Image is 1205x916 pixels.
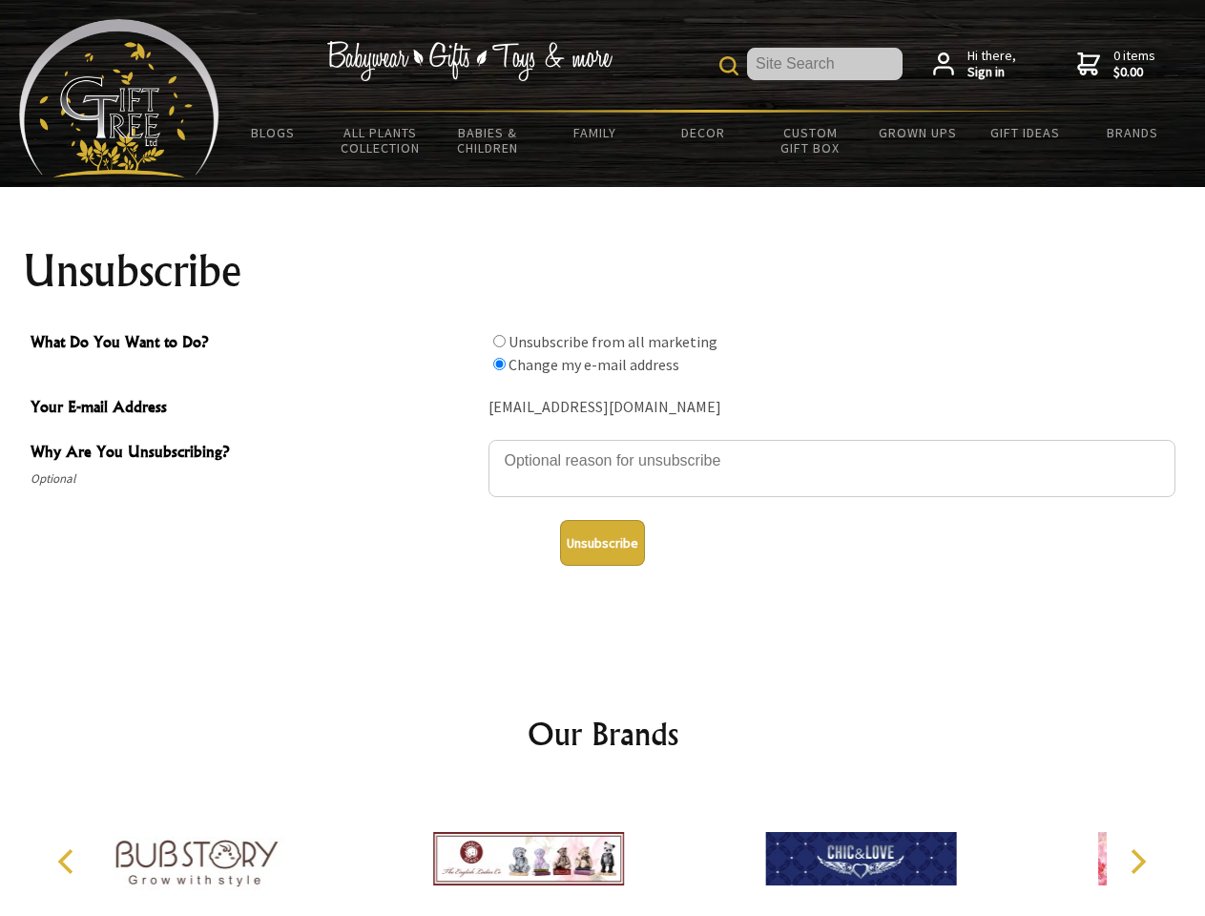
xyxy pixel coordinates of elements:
a: 0 items$0.00 [1077,48,1155,81]
span: Your E-mail Address [31,395,479,423]
a: Babies & Children [434,113,542,168]
strong: Sign in [967,64,1016,81]
a: Gift Ideas [971,113,1079,153]
img: Babyware - Gifts - Toys and more... [19,19,219,177]
label: Unsubscribe from all marketing [509,332,717,351]
input: Site Search [747,48,903,80]
a: Decor [649,113,757,153]
label: Change my e-mail address [509,355,679,374]
a: Hi there,Sign in [933,48,1016,81]
a: Custom Gift Box [757,113,864,168]
button: Previous [48,841,90,883]
span: Optional [31,468,479,490]
span: What Do You Want to Do? [31,330,479,358]
h2: Our Brands [38,711,1168,757]
a: Brands [1079,113,1187,153]
a: BLOGS [219,113,327,153]
a: All Plants Collection [327,113,435,168]
h1: Unsubscribe [23,248,1183,294]
input: What Do You Want to Do? [493,335,506,347]
span: 0 items [1113,47,1155,81]
span: Why Are You Unsubscribing? [31,440,479,468]
input: What Do You Want to Do? [493,358,506,370]
strong: $0.00 [1113,64,1155,81]
a: Family [542,113,650,153]
a: Grown Ups [863,113,971,153]
button: Unsubscribe [560,520,645,566]
button: Next [1116,841,1158,883]
div: [EMAIL_ADDRESS][DOMAIN_NAME] [488,393,1175,423]
img: product search [719,56,738,75]
span: Hi there, [967,48,1016,81]
textarea: Why Are You Unsubscribing? [488,440,1175,497]
img: Babywear - Gifts - Toys & more [326,41,613,81]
